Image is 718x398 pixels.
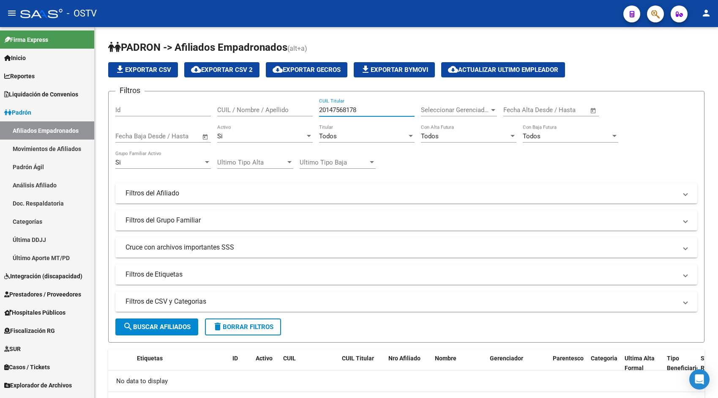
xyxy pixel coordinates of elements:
span: Exportar CSV [115,66,171,74]
mat-icon: menu [7,8,17,18]
span: Casos / Tickets [4,362,50,372]
span: CUIL [283,355,296,362]
input: Fecha inicio [503,106,538,114]
datatable-header-cell: ID [229,349,252,377]
mat-expansion-panel-header: Cruce con archivos importantes SSS [115,237,697,258]
button: Exportar CSV 2 [184,62,259,77]
button: Exportar GECROS [266,62,347,77]
mat-icon: file_download [360,64,371,74]
span: Hospitales Públicos [4,308,66,317]
span: Gerenciador [490,355,523,362]
span: (alt+a) [287,44,307,52]
span: Exportar CSV 2 [191,66,253,74]
span: Explorador de Archivos [4,381,72,390]
datatable-header-cell: Nro Afiliado [385,349,431,377]
span: PADRON -> Afiliados Empadronados [108,41,287,53]
span: Liquidación de Convenios [4,90,78,99]
mat-icon: cloud_download [448,64,458,74]
button: Exportar CSV [108,62,178,77]
span: Categoria [591,355,617,362]
span: Inicio [4,53,26,63]
mat-panel-title: Cruce con archivos importantes SSS [126,243,677,252]
mat-icon: cloud_download [273,64,283,74]
span: Seleccionar Gerenciador [421,106,489,114]
span: Ultima Alta Formal [625,355,655,371]
span: Borrar Filtros [213,323,273,331]
span: SUR [4,344,21,354]
mat-panel-title: Filtros de Etiquetas [126,270,677,279]
datatable-header-cell: CUIL [280,349,326,377]
mat-icon: delete [213,321,223,332]
span: Todos [319,132,337,140]
span: Todos [523,132,541,140]
datatable-header-cell: CUIL Titular [339,349,385,377]
span: Exportar GECROS [273,66,341,74]
span: Firma Express [4,35,48,44]
datatable-header-cell: Categoria [587,349,621,377]
span: Nro Afiliado [388,355,420,362]
datatable-header-cell: Ultima Alta Formal [621,349,663,377]
button: Borrar Filtros [205,318,281,335]
span: Reportes [4,71,35,81]
span: Exportar Bymovi [360,66,428,74]
button: Open calendar [589,106,598,115]
datatable-header-cell: Tipo Beneficiario [663,349,697,377]
span: Etiquetas [137,355,163,362]
mat-icon: file_download [115,64,125,74]
datatable-header-cell: Nombre [431,349,486,377]
span: ID [232,355,238,362]
span: Integración (discapacidad) [4,272,82,281]
span: Ultimo Tipo Alta [217,159,286,166]
mat-expansion-panel-header: Filtros de CSV y Categorias [115,291,697,312]
input: Fecha inicio [115,132,150,140]
datatable-header-cell: Gerenciador [486,349,537,377]
span: Si [115,159,121,166]
span: - OSTV [67,4,97,23]
span: CUIL Titular [342,355,374,362]
mat-icon: person [701,8,711,18]
span: Nombre [435,355,456,362]
span: Activo [256,355,273,362]
mat-panel-title: Filtros de CSV y Categorias [126,297,677,306]
mat-icon: search [123,321,133,332]
h3: Filtros [115,85,145,96]
button: Open calendar [201,132,210,142]
mat-panel-title: Filtros del Afiliado [126,189,677,198]
datatable-header-cell: Etiquetas [134,349,229,377]
mat-icon: cloud_download [191,64,201,74]
span: Si [217,132,223,140]
div: Open Intercom Messenger [689,369,710,390]
mat-expansion-panel-header: Filtros del Grupo Familiar [115,210,697,231]
span: Prestadores / Proveedores [4,290,81,299]
span: Todos [421,132,439,140]
span: Actualizar ultimo Empleador [448,66,558,74]
button: Exportar Bymovi [354,62,435,77]
span: Buscar Afiliados [123,323,191,331]
span: Fiscalización RG [4,326,55,335]
datatable-header-cell: Activo [252,349,280,377]
input: Fecha fin [157,132,198,140]
button: Actualizar ultimo Empleador [441,62,565,77]
span: Tipo Beneficiario [667,355,700,371]
button: Buscar Afiliados [115,318,198,335]
mat-expansion-panel-header: Filtros de Etiquetas [115,264,697,285]
span: Ultimo Tipo Baja [300,159,368,166]
mat-expansion-panel-header: Filtros del Afiliado [115,183,697,203]
datatable-header-cell: Parentesco [549,349,587,377]
span: Parentesco [553,355,584,362]
span: Padrón [4,108,31,117]
input: Fecha fin [545,106,586,114]
mat-panel-title: Filtros del Grupo Familiar [126,216,677,225]
div: No data to display [108,371,704,392]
